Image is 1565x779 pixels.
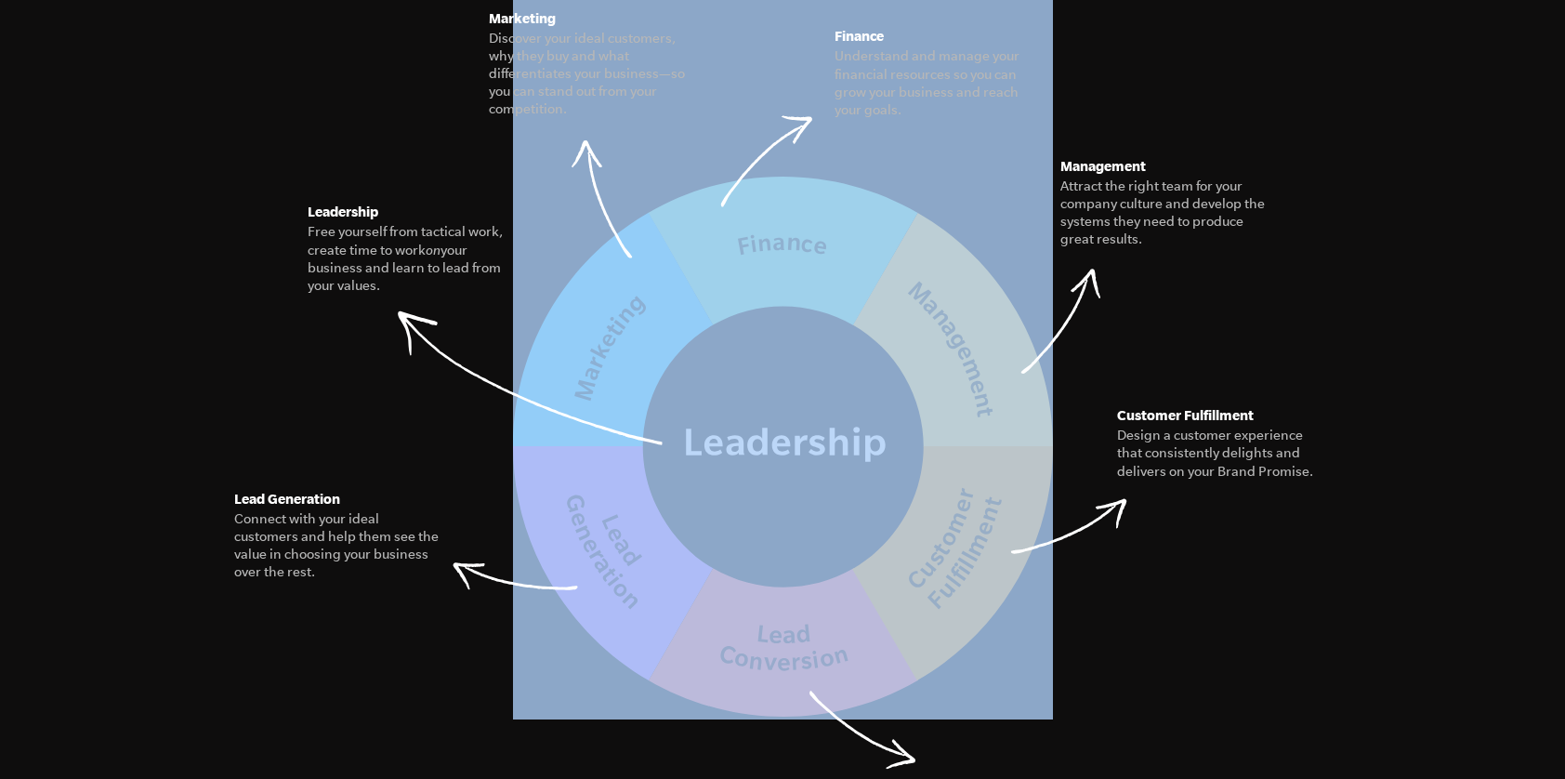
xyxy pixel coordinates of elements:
[1117,427,1325,481] figcaption: Design a customer experience that consistently delights and delivers on your Brand Promise.
[308,201,516,223] h5: Leadership
[835,47,1043,119] figcaption: Understand and manage your financial resources so you can grow your business and reach your goals.
[489,30,697,119] figcaption: Discover your ideal customers, why they buy and what differentiates your business—so you can stan...
[308,223,516,295] figcaption: Free yourself from tactical work, create time to work your business and learn to lead from your v...
[1060,155,1269,178] h5: Management
[489,7,697,30] h5: Marketing
[1117,404,1325,427] h5: Customer Fulfillment
[234,510,442,582] figcaption: Connect with your ideal customers and help them see the value in choosing your business over the ...
[1472,690,1565,779] iframe: Chat Widget
[234,488,442,510] h5: Lead Generation
[835,25,1043,47] h5: Finance
[513,176,1053,717] img: The Seven Essential Systems
[426,243,441,257] i: on
[1060,178,1269,249] figcaption: Attract the right team for your company culture and develop the systems they need to produce grea...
